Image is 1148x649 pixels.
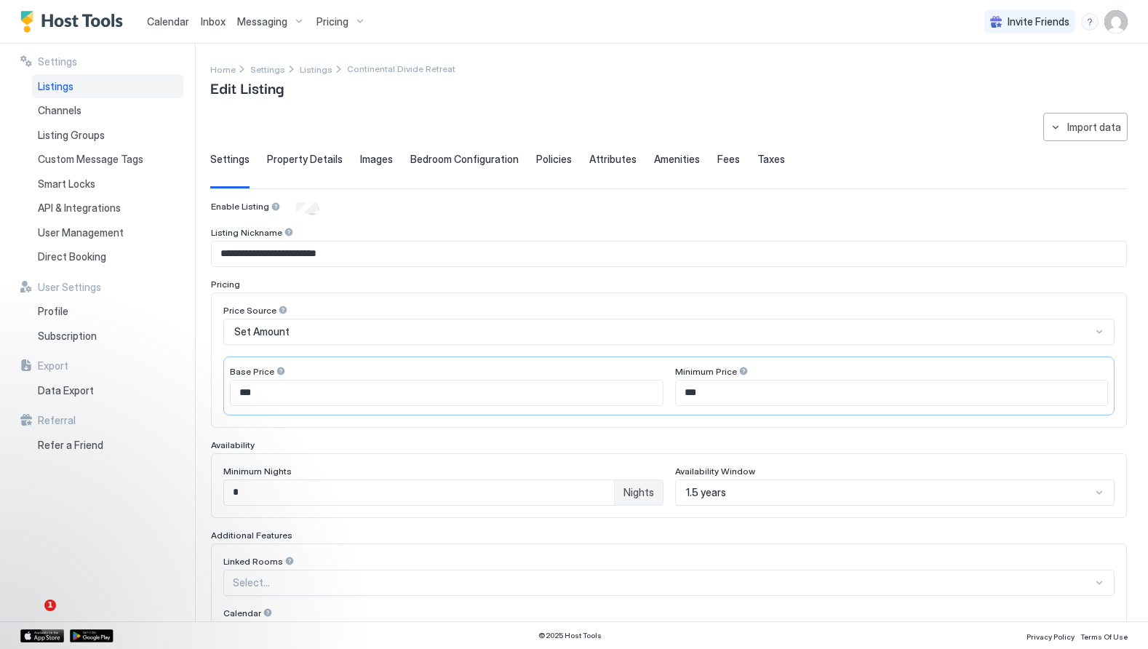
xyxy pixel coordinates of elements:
span: Minimum Nights [223,466,292,477]
span: Calendar [147,15,189,28]
input: Input Field [676,381,1108,405]
span: Bedroom Configuration [410,153,519,166]
span: Privacy Policy [1027,632,1075,641]
span: Images [360,153,393,166]
a: Settings [250,61,285,76]
div: menu [1081,13,1099,31]
div: Breadcrumb [210,61,236,76]
a: Smart Locks [32,172,183,196]
span: Referral [38,414,76,427]
span: Listings [300,64,332,75]
span: Data Export [38,384,94,397]
div: Import data [1067,119,1121,135]
span: Smart Locks [38,178,95,191]
a: Host Tools Logo [20,11,129,33]
span: Subscription [38,330,97,343]
span: Direct Booking [38,250,106,263]
iframe: Intercom live chat [15,600,49,634]
a: Privacy Policy [1027,628,1075,643]
span: Listing Nickname [211,227,282,238]
span: Home [210,64,236,75]
span: Amenities [654,153,700,166]
span: Refer a Friend [38,439,103,452]
span: Messaging [237,15,287,28]
a: API & Integrations [32,196,183,220]
a: Channels [32,98,183,123]
a: Inbox [201,14,226,29]
span: Pricing [211,279,240,290]
span: Settings [250,64,285,75]
span: Minimum Price [675,366,737,377]
div: User profile [1104,10,1128,33]
a: Direct Booking [32,244,183,269]
span: Availability Window [675,466,755,477]
span: Inbox [201,15,226,28]
div: Breadcrumb [300,61,332,76]
span: Custom Message Tags [38,153,143,166]
span: Edit Listing [210,76,284,98]
a: Google Play Store [70,629,113,642]
a: Terms Of Use [1080,628,1128,643]
span: 1 [44,600,56,611]
span: Policies [536,153,572,166]
a: Custom Message Tags [32,147,183,172]
span: Enable Listing [211,201,269,212]
span: Profile [38,305,68,318]
span: User Management [38,226,124,239]
a: Listing Groups [32,123,183,148]
span: Base Price [230,366,274,377]
span: Listing Groups [38,129,105,142]
span: Property Details [267,153,343,166]
span: Availability [211,439,255,450]
span: Listings [38,80,73,93]
a: Data Export [32,378,183,403]
span: Channels [38,104,81,117]
span: © 2025 Host Tools [538,631,602,640]
span: Breadcrumb [347,63,455,74]
span: 1.5 years [686,486,726,499]
a: Profile [32,299,183,324]
span: Export [38,359,68,373]
input: Input Field [224,480,614,505]
span: Nights [623,486,654,499]
button: Import data [1043,113,1128,141]
input: Input Field [212,242,1126,266]
input: Input Field [231,381,663,405]
span: Terms Of Use [1080,632,1128,641]
span: Settings [210,153,250,166]
a: Calendar [147,14,189,29]
a: App Store [20,629,64,642]
span: Attributes [589,153,637,166]
span: Price Source [223,305,276,316]
span: Set Amount [234,325,290,338]
a: User Management [32,220,183,245]
span: Taxes [757,153,785,166]
span: Settings [38,55,77,68]
a: Home [210,61,236,76]
a: Listings [300,61,332,76]
div: Breadcrumb [250,61,285,76]
a: Subscription [32,324,183,349]
span: User Settings [38,281,101,294]
span: Pricing [316,15,348,28]
span: Fees [717,153,740,166]
span: Calendar [223,608,261,618]
a: Refer a Friend [32,433,183,458]
a: Listings [32,74,183,99]
span: Invite Friends [1008,15,1069,28]
iframe: Intercom notifications message [11,508,302,610]
span: API & Integrations [38,202,121,215]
